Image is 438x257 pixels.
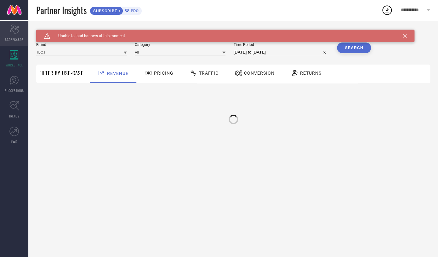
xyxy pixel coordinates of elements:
a: SUBSCRIBEPRO [90,5,142,15]
span: SUGGESTIONS [5,88,24,93]
span: TRENDS [9,114,20,118]
button: Search [337,43,371,53]
span: Filter By Use-Case [39,69,83,77]
span: PRO [129,9,139,13]
span: Pricing [154,71,173,76]
input: Select time period [233,49,329,56]
div: Open download list [381,4,393,16]
span: Conversion [244,71,275,76]
span: SYSTEM WORKSPACE [36,30,80,35]
span: Brand [36,43,127,47]
span: SUBSCRIBE [90,9,119,13]
span: Category [135,43,225,47]
span: Time Period [233,43,329,47]
span: Revenue [107,71,128,76]
span: FWD [11,139,17,144]
span: Returns [300,71,321,76]
span: WORKSPACE [6,63,23,67]
span: Partner Insights [36,4,87,17]
span: Traffic [199,71,219,76]
span: Unable to load banners at this moment [50,34,125,38]
span: SCORECARDS [5,37,24,42]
